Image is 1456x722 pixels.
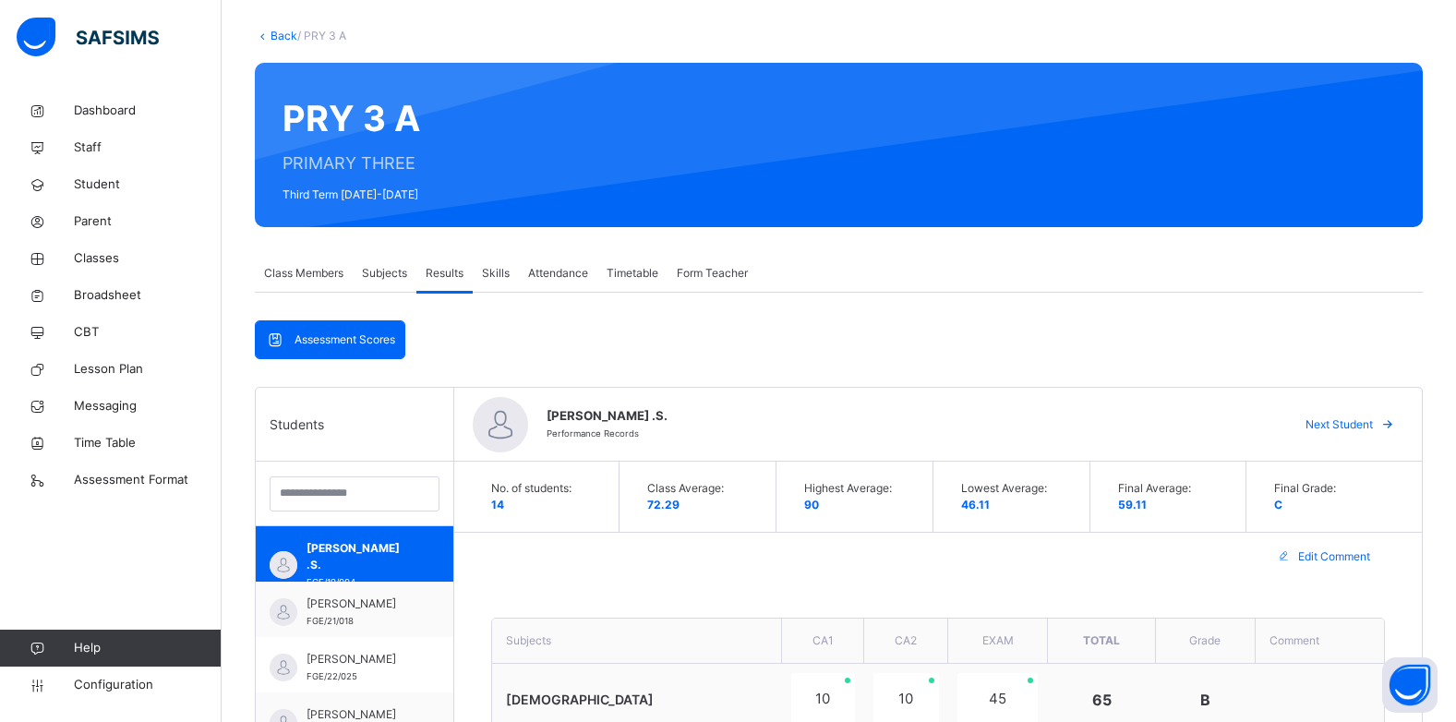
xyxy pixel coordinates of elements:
span: Broadsheet [74,286,222,305]
span: Students [270,415,324,434]
span: Parent [74,212,222,231]
th: CA2 [864,619,948,664]
span: Messaging [74,397,222,415]
span: Assessment Format [74,471,222,489]
span: Skills [482,265,510,282]
span: FGE/19/004 [307,577,355,587]
span: [DEMOGRAPHIC_DATA] [506,692,654,707]
th: Subjects [492,619,782,664]
span: Dashboard [74,102,222,120]
span: Classes [74,249,222,268]
span: B [1200,691,1210,709]
span: Performance Records [547,428,639,439]
span: Edit Comment [1298,548,1370,565]
span: [PERSON_NAME] [307,596,412,612]
span: Form Teacher [677,265,748,282]
span: Total [1083,633,1120,647]
span: Class Average: [647,480,757,497]
th: EXAM [948,619,1047,664]
img: default.svg [270,598,297,626]
span: CBT [74,323,222,342]
img: default.svg [270,654,297,681]
span: Assessment Scores [295,331,395,348]
span: Help [74,639,221,657]
span: Attendance [528,265,588,282]
span: Next Student [1306,416,1373,433]
span: Final Average: [1118,480,1228,497]
span: [PERSON_NAME] [307,651,412,668]
span: Final Grade: [1274,480,1385,497]
img: default.svg [473,397,528,452]
span: / PRY 3 A [297,29,346,42]
span: FGE/21/018 [307,616,354,626]
span: 14 [491,498,504,511]
span: Highest Average: [804,480,914,497]
span: Class Members [264,265,343,282]
span: Lesson Plan [74,360,222,379]
th: Grade [1156,619,1255,664]
span: 72.29 [647,498,680,511]
span: Subjects [362,265,407,282]
span: Time Table [74,434,222,452]
span: Staff [74,138,222,157]
span: Results [426,265,463,282]
button: Open asap [1382,657,1438,713]
span: C [1274,498,1282,511]
span: Student [74,175,222,194]
span: [PERSON_NAME] .S. [307,540,412,573]
a: Back [271,29,297,42]
span: Lowest Average: [961,480,1071,497]
span: Timetable [607,265,658,282]
span: 65 [1092,691,1112,709]
th: CA1 [782,619,864,664]
span: 46.11 [961,498,990,511]
span: 59.11 [1118,498,1147,511]
span: Configuration [74,676,221,694]
span: FGE/22/025 [307,671,357,681]
th: Comment [1255,619,1384,664]
img: default.svg [270,551,297,579]
span: [PERSON_NAME] .S. [547,407,1273,426]
span: No. of students: [491,480,601,497]
span: 90 [804,498,819,511]
img: safsims [17,18,159,56]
